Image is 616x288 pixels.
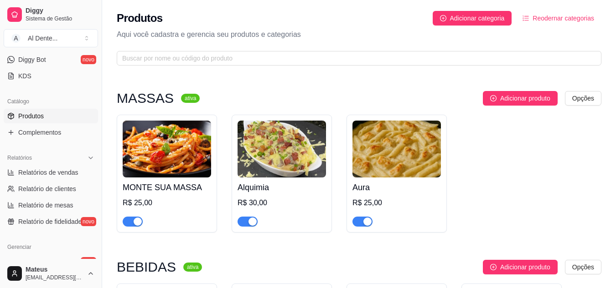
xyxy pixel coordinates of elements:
span: Adicionar produto [500,262,550,272]
button: Adicionar categoria [433,11,512,25]
span: A [11,34,21,43]
button: Adicionar produto [483,91,558,106]
span: Adicionar produto [500,93,550,103]
a: KDS [4,69,98,83]
span: Produtos [18,111,44,121]
span: Diggy [26,7,94,15]
span: Relatório de fidelidade [18,217,82,226]
a: Complementos [4,125,98,140]
span: Entregadores [18,257,57,266]
h3: BEBIDAS [117,262,176,273]
h4: Alquimia [238,181,326,194]
span: Mateus [26,266,83,274]
img: product-image [352,121,441,177]
a: Relatórios de vendas [4,165,98,180]
div: R$ 25,00 [123,197,211,208]
span: Opções [572,262,594,272]
h3: MASSAS [117,93,174,104]
span: Relatórios de vendas [18,168,78,177]
div: R$ 30,00 [238,197,326,208]
span: Opções [572,93,594,103]
span: [EMAIL_ADDRESS][DOMAIN_NAME] [26,274,83,281]
div: Gerenciar [4,240,98,254]
span: Sistema de Gestão [26,15,94,22]
button: Reodernar categorias [515,11,601,25]
div: R$ 25,00 [352,197,441,208]
div: Catálogo [4,94,98,109]
button: Opções [565,91,601,106]
button: Adicionar produto [483,260,558,274]
span: Reodernar categorias [533,13,594,23]
sup: ativa [181,94,200,103]
span: ordered-list [523,15,529,21]
a: Produtos [4,109,98,123]
button: Select a team [4,29,98,47]
span: plus-circle [440,15,446,21]
span: Relatório de clientes [18,184,76,193]
span: Diggy Bot [18,55,46,64]
a: Relatório de clientes [4,182,98,196]
span: Complementos [18,128,61,137]
sup: ativa [183,263,202,272]
a: Relatório de mesas [4,198,98,212]
a: Relatório de fidelidadenovo [4,214,98,229]
h2: Produtos [117,11,163,25]
div: Al Dente ... [28,34,57,43]
span: Relatórios [7,154,32,162]
a: Diggy Botnovo [4,52,98,67]
span: plus-circle [490,95,497,101]
a: DiggySistema de Gestão [4,4,98,25]
a: Entregadoresnovo [4,254,98,269]
img: product-image [238,121,326,177]
img: product-image [123,121,211,177]
span: Adicionar categoria [450,13,505,23]
span: KDS [18,71,31,81]
p: Aqui você cadastra e gerencia seu produtos e categorias [117,29,601,40]
h4: Aura [352,181,441,194]
h4: MONTE SUA MASSA [123,181,211,194]
button: Mateus[EMAIL_ADDRESS][DOMAIN_NAME] [4,263,98,284]
span: Relatório de mesas [18,201,73,210]
button: Opções [565,260,601,274]
span: plus-circle [490,264,497,270]
input: Buscar por nome ou código do produto [122,53,589,63]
